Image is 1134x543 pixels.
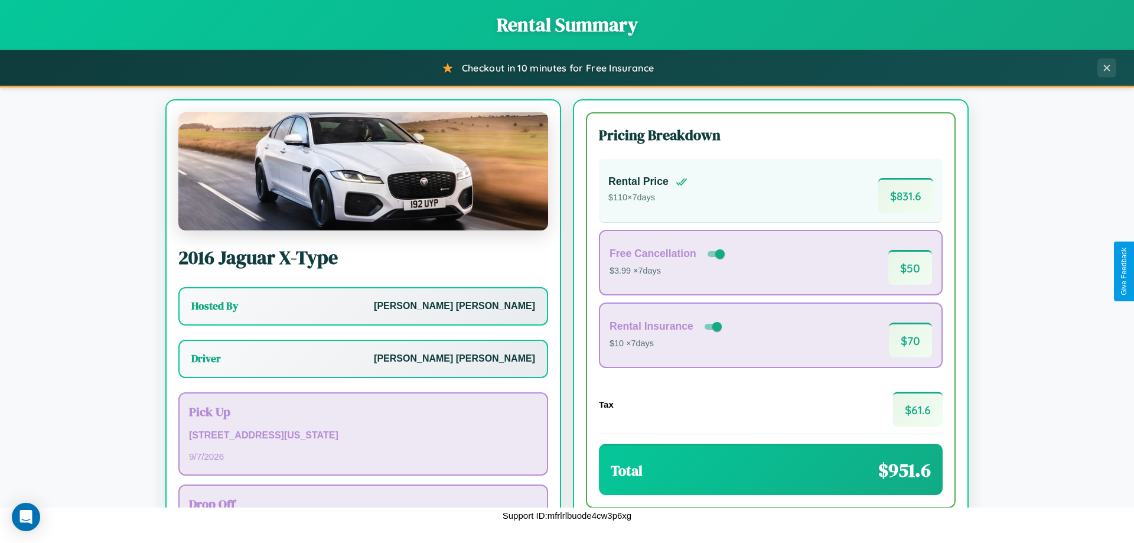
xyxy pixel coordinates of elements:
h3: Drop Off [189,495,537,512]
h1: Rental Summary [12,12,1122,38]
span: $ 50 [888,250,932,285]
h3: Driver [191,352,221,366]
div: Open Intercom Messenger [12,503,40,531]
h4: Rental Insurance [610,320,693,333]
span: $ 61.6 [893,392,943,427]
p: [PERSON_NAME] [PERSON_NAME] [374,350,535,368]
span: Checkout in 10 minutes for Free Insurance [462,62,654,74]
h3: Hosted By [191,299,238,313]
span: $ 831.6 [878,178,933,213]
h2: 2016 Jaguar X-Type [178,245,548,271]
p: $ 110 × 7 days [608,190,687,206]
p: $3.99 × 7 days [610,264,727,279]
p: 9 / 7 / 2026 [189,448,537,464]
p: $10 × 7 days [610,336,724,352]
h3: Pricing Breakdown [599,125,943,145]
h4: Free Cancellation [610,248,696,260]
h4: Rental Price [608,175,669,188]
h3: Pick Up [189,403,537,420]
span: $ 70 [889,323,932,357]
p: Support ID: mfrlrlbuode4cw3p6xg [503,508,631,524]
h4: Tax [599,399,614,409]
div: Give Feedback [1120,248,1128,295]
h3: Total [611,461,643,480]
span: $ 951.6 [878,457,931,483]
p: [PERSON_NAME] [PERSON_NAME] [374,298,535,315]
p: [STREET_ADDRESS][US_STATE] [189,427,537,444]
img: Jaguar X-Type [178,112,548,230]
